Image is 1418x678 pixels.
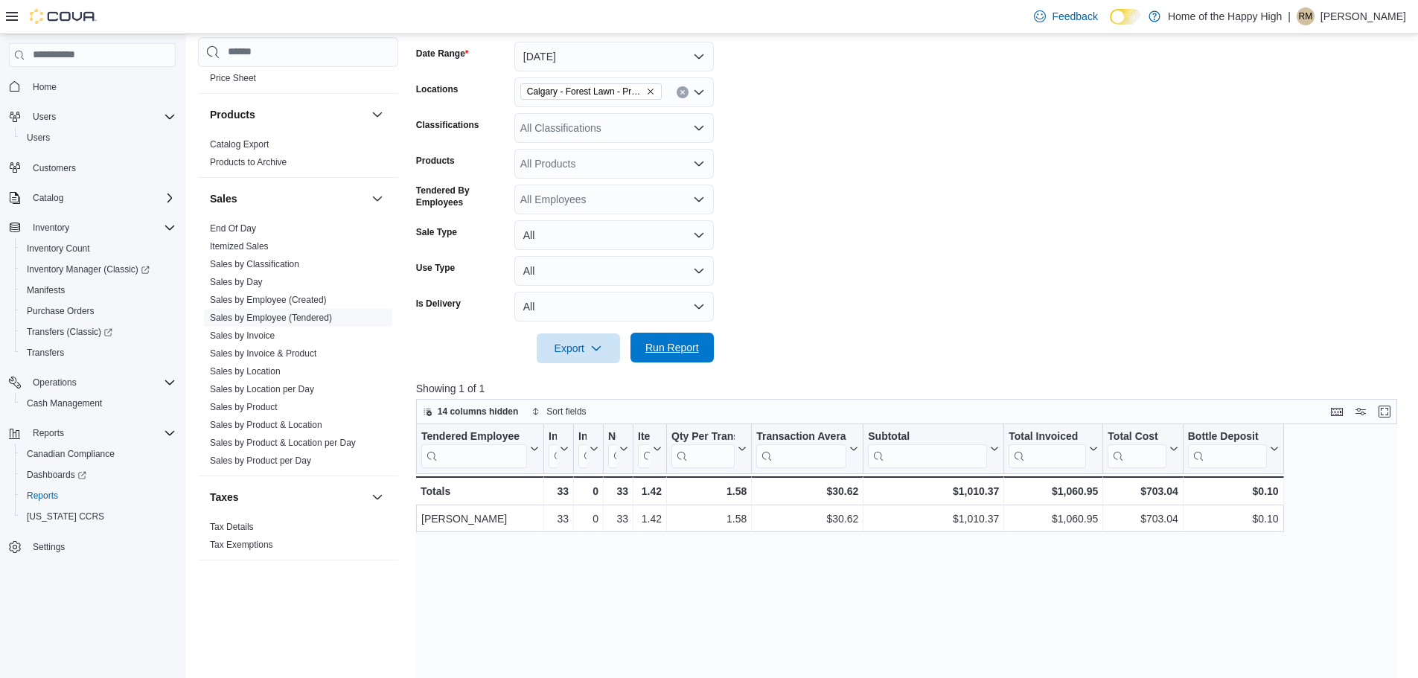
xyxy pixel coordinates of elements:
[210,312,332,324] span: Sales by Employee (Tendered)
[210,383,314,395] span: Sales by Location per Day
[21,129,176,147] span: Users
[1009,482,1098,500] div: $1,060.95
[3,106,182,127] button: Users
[33,162,76,174] span: Customers
[21,240,176,258] span: Inventory Count
[416,155,455,167] label: Products
[756,429,846,444] div: Transaction Average
[1009,510,1098,528] div: $1,060.95
[210,107,365,122] button: Products
[537,333,620,363] button: Export
[421,482,539,500] div: Totals
[21,394,108,412] a: Cash Management
[638,429,650,444] div: Items Per Transaction
[210,259,299,269] a: Sales by Classification
[15,280,182,301] button: Manifests
[1108,510,1178,528] div: $703.04
[33,192,63,204] span: Catalog
[27,284,65,296] span: Manifests
[210,402,278,412] a: Sales by Product
[27,108,176,126] span: Users
[15,342,182,363] button: Transfers
[27,537,176,556] span: Settings
[416,262,455,274] label: Use Type
[1299,7,1313,25] span: RM
[868,429,999,467] button: Subtotal
[27,469,86,481] span: Dashboards
[21,281,176,299] span: Manifests
[210,539,273,551] span: Tax Exemptions
[1108,429,1166,444] div: Total Cost
[3,157,182,179] button: Customers
[1028,1,1103,31] a: Feedback
[546,406,586,418] span: Sort fields
[210,138,269,150] span: Catalog Export
[27,219,75,237] button: Inventory
[21,508,110,525] a: [US_STATE] CCRS
[21,344,70,362] a: Transfers
[514,292,714,322] button: All
[1328,403,1346,420] button: Keyboard shortcuts
[671,429,735,467] div: Qty Per Transaction
[514,220,714,250] button: All
[1188,482,1279,500] div: $0.10
[1009,429,1098,467] button: Total Invoiced
[210,258,299,270] span: Sales by Classification
[3,372,182,393] button: Operations
[27,397,102,409] span: Cash Management
[210,455,311,466] a: Sales by Product per Day
[1320,7,1406,25] p: [PERSON_NAME]
[671,429,747,467] button: Qty Per Transaction
[756,482,858,500] div: $30.62
[210,223,256,234] span: End Of Day
[15,127,182,148] button: Users
[1110,9,1141,25] input: Dark Mode
[578,429,587,467] div: Invoices Ref
[210,384,314,394] a: Sales by Location per Day
[416,381,1408,396] p: Showing 1 of 1
[368,488,386,506] button: Taxes
[21,344,176,362] span: Transfers
[210,73,256,83] a: Price Sheet
[27,243,90,255] span: Inventory Count
[210,419,322,431] span: Sales by Product & Location
[210,490,239,505] h3: Taxes
[608,429,628,467] button: Net Sold
[1288,7,1291,25] p: |
[21,302,176,320] span: Purchase Orders
[756,429,846,467] div: Transaction Average
[21,260,156,278] a: Inventory Manager (Classic)
[1352,403,1370,420] button: Display options
[1009,429,1086,444] div: Total Invoiced
[578,510,598,528] div: 0
[210,107,255,122] h3: Products
[638,482,662,500] div: 1.42
[210,522,254,532] a: Tax Details
[21,508,176,525] span: Washington CCRS
[368,106,386,124] button: Products
[27,305,95,317] span: Purchase Orders
[21,445,176,463] span: Canadian Compliance
[608,510,628,528] div: 33
[527,84,643,99] span: Calgary - Forest Lawn - Prairie Records
[210,348,316,359] span: Sales by Invoice & Product
[526,403,592,420] button: Sort fields
[27,159,176,177] span: Customers
[1108,482,1178,500] div: $703.04
[21,323,176,341] span: Transfers (Classic)
[671,482,747,500] div: 1.58
[416,298,461,310] label: Is Delivery
[1188,429,1267,444] div: Bottle Deposit
[210,277,263,287] a: Sales by Day
[27,538,71,556] a: Settings
[416,185,508,208] label: Tendered By Employees
[210,276,263,288] span: Sales by Day
[210,330,275,341] a: Sales by Invoice
[368,190,386,208] button: Sales
[21,487,64,505] a: Reports
[30,9,97,24] img: Cova
[645,340,699,355] span: Run Report
[15,444,182,464] button: Canadian Compliance
[416,48,469,60] label: Date Range
[33,427,64,439] span: Reports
